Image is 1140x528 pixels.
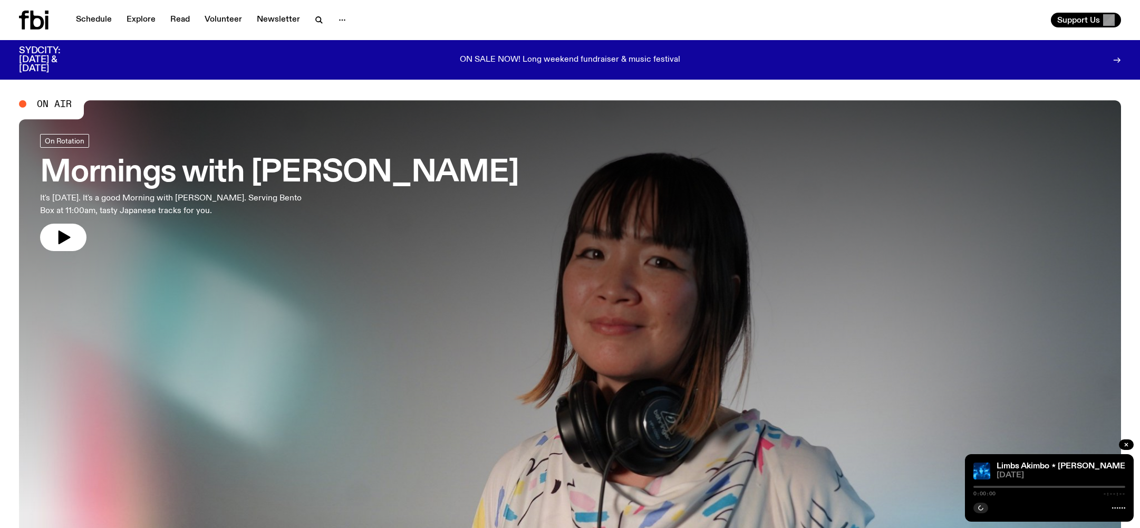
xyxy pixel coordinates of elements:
a: Mornings with [PERSON_NAME]It's [DATE]. It's a good Morning with [PERSON_NAME]. Serving Bento Box... [40,134,519,251]
span: -:--:-- [1103,491,1125,496]
a: Schedule [70,13,118,27]
a: On Rotation [40,134,89,148]
span: 0:00:00 [973,491,996,496]
a: Explore [120,13,162,27]
p: ON SALE NOW! Long weekend fundraiser & music festival [460,55,680,65]
h3: SYDCITY: [DATE] & [DATE] [19,46,86,73]
a: Read [164,13,196,27]
span: On Rotation [45,137,84,145]
h3: Mornings with [PERSON_NAME] [40,158,519,188]
a: Newsletter [250,13,306,27]
span: Support Us [1057,15,1100,25]
a: Limbs Akimbo ⋆ [PERSON_NAME] ⋆ [997,462,1135,471]
a: Volunteer [198,13,248,27]
span: [DATE] [997,472,1125,479]
button: Support Us [1051,13,1121,27]
p: It's [DATE]. It's a good Morning with [PERSON_NAME]. Serving Bento Box at 11:00am, tasty Japanese... [40,192,310,217]
span: On Air [37,99,72,109]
